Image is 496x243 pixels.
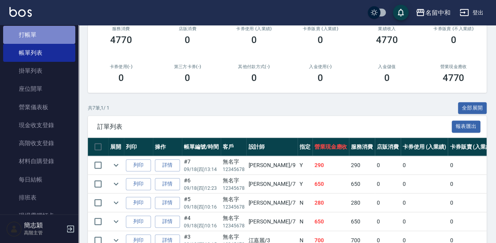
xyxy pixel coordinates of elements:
p: 共 7 筆, 1 / 1 [88,104,109,112]
td: 0 [401,156,448,175]
td: 0 [401,175,448,193]
td: 0 [448,156,495,175]
td: N [298,212,312,231]
td: 0 [375,156,401,175]
td: #6 [182,175,221,193]
button: expand row [110,216,122,227]
th: 指定 [298,138,312,156]
a: 打帳單 [3,26,75,44]
h3: 0 [384,72,390,83]
h3: 0 [185,72,190,83]
td: Y [298,156,312,175]
img: Logo [9,7,32,17]
h2: 卡券使用(-) [97,64,145,69]
td: 650 [349,175,375,193]
h2: 店販消費 [164,26,212,31]
td: #7 [182,156,221,175]
h3: 4770 [110,34,132,45]
img: Person [6,221,22,237]
h2: 第三方卡券(-) [164,64,212,69]
td: 0 [375,212,401,231]
a: 詳情 [155,216,180,228]
button: 列印 [126,216,151,228]
h2: 卡券使用 (入業績) [230,26,278,31]
th: 營業現金應收 [312,138,349,156]
p: 09/18 (四) 13:14 [184,166,219,173]
td: 290 [349,156,375,175]
button: expand row [110,197,122,209]
a: 材料自購登錄 [3,152,75,170]
h2: 營業現金應收 [430,64,478,69]
td: 0 [401,212,448,231]
td: 650 [349,212,375,231]
p: 12345678 [223,166,245,173]
h3: 0 [451,34,456,45]
h2: 卡券販賣 (入業績) [297,26,345,31]
td: 0 [448,212,495,231]
td: 650 [312,212,349,231]
td: 280 [349,194,375,212]
h2: 其他付款方式(-) [230,64,278,69]
h3: 0 [318,34,323,45]
p: 09/18 (四) 10:16 [184,203,219,211]
td: #5 [182,194,221,212]
button: 名留中和 [412,5,453,21]
th: 操作 [153,138,182,156]
button: 報表匯出 [452,121,481,133]
th: 列印 [124,138,153,156]
a: 高階收支登錄 [3,134,75,152]
div: 無名字 [223,195,245,203]
p: 12345678 [223,185,245,192]
button: expand row [110,178,122,190]
td: 0 [448,194,495,212]
td: 0 [448,175,495,193]
p: 09/18 (四) 10:16 [184,222,219,229]
td: 0 [401,194,448,212]
td: 290 [312,156,349,175]
td: 0 [375,194,401,212]
h3: 0 [318,72,323,83]
td: #4 [182,212,221,231]
div: 無名字 [223,176,245,185]
p: 高階主管 [24,229,64,236]
td: 650 [312,175,349,193]
h3: 0 [118,72,124,83]
td: Y [298,175,312,193]
h3: 4770 [442,72,464,83]
span: 訂單列表 [97,123,452,131]
h5: 簡志穎 [24,221,64,229]
h3: 0 [251,72,257,83]
th: 帳單編號/時間 [182,138,221,156]
td: N [298,194,312,212]
a: 排班表 [3,189,75,207]
a: 座位開單 [3,80,75,98]
button: 全部展開 [458,102,487,114]
th: 設計師 [246,138,297,156]
a: 營業儀表板 [3,98,75,116]
a: 詳情 [155,159,180,171]
a: 報表匯出 [452,122,481,130]
div: 名留中和 [425,8,450,18]
button: 列印 [126,159,151,171]
th: 店販消費 [375,138,401,156]
a: 帳單列表 [3,44,75,62]
h2: 卡券販賣 (不入業績) [430,26,478,31]
p: 12345678 [223,222,245,229]
a: 詳情 [155,178,180,190]
th: 客戶 [221,138,247,156]
th: 卡券使用 (入業績) [401,138,448,156]
p: 09/18 (四) 12:23 [184,185,219,192]
h2: 入金使用(-) [297,64,345,69]
a: 掛單列表 [3,62,75,80]
td: 280 [312,194,349,212]
button: 列印 [126,178,151,190]
th: 服務消費 [349,138,375,156]
a: 每日結帳 [3,171,75,189]
h3: 4770 [376,34,398,45]
button: 登出 [456,5,487,20]
div: 無名字 [223,233,245,241]
th: 卡券販賣 (入業績) [448,138,495,156]
button: save [393,5,409,20]
h3: 0 [251,34,257,45]
button: 列印 [126,197,151,209]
